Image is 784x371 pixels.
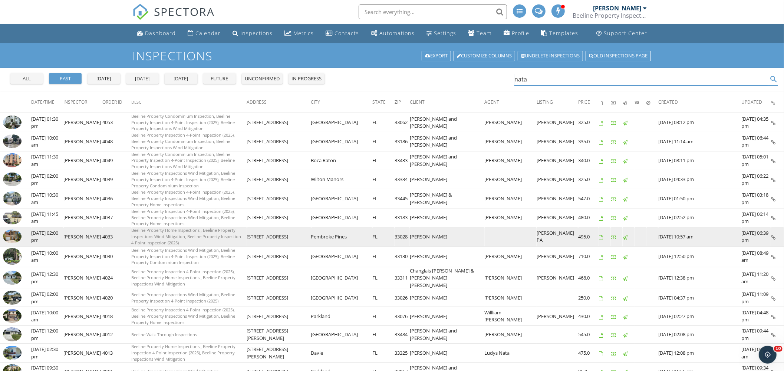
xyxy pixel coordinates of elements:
div: Support Center [604,30,647,37]
span: Beeline Walk-Through Inspections [131,332,197,337]
span: Beeline Property Inspection 4-Point Inspection (2025), Beeline Property Inspections Wind Mitigati... [131,208,235,227]
td: [PERSON_NAME] [485,246,537,267]
div: [PERSON_NAME] [593,4,641,12]
td: 33186 [395,132,410,151]
td: 33311 [395,267,410,289]
a: Settings [424,27,459,40]
div: Automations [379,30,415,37]
th: Inspector: Not sorted. [63,92,102,113]
td: [PERSON_NAME] [485,326,537,344]
div: [DATE] [90,75,117,83]
td: [DATE] 11:30 am [31,151,63,170]
td: FL [372,326,395,344]
button: [DATE] [88,73,120,84]
td: [PERSON_NAME] [63,113,102,132]
td: Ludys Nata [485,344,537,362]
td: [DATE] 05:01 pm [741,151,771,170]
div: past [52,75,79,83]
td: [DATE] 01:50 pm [658,189,741,208]
td: [STREET_ADDRESS] [247,208,311,227]
td: 33334 [395,170,410,189]
td: 33130 [395,246,410,267]
td: [PERSON_NAME] [63,289,102,307]
div: [DATE] [129,75,156,83]
td: [DATE] 02:30 pm [31,344,63,362]
td: 33433 [395,151,410,170]
td: [DATE] 12:08 pm [658,344,741,362]
td: [PERSON_NAME] [63,246,102,267]
td: [DATE] 03:18 pm [741,189,771,208]
td: [STREET_ADDRESS] [247,170,311,189]
a: Dashboard [134,27,179,40]
th: Zip: Not sorted. [395,92,410,113]
td: [PERSON_NAME] [537,267,578,289]
td: 4018 [102,307,131,326]
img: 9466815%2Freports%2Fd04835c4-a694-4161-8732-4fcbed494d12%2Fcover_photos%2FYn42xjuVo7O2Z6JEMKkt%2F... [3,153,22,167]
td: [PERSON_NAME] [410,227,484,246]
a: Team [465,27,495,40]
td: [STREET_ADDRESS] [247,246,311,267]
td: FL [372,132,395,151]
td: [PERSON_NAME] [63,344,102,362]
td: [PERSON_NAME] [410,208,484,227]
td: 325.0 [578,113,599,132]
td: 33062 [395,113,410,132]
span: Created [658,99,678,105]
td: Parkland [311,307,373,326]
td: [PERSON_NAME] [63,132,102,151]
span: Listing [537,99,553,105]
td: [PERSON_NAME] PA [537,227,578,246]
td: [DATE] 12:30 pm [31,267,63,289]
a: Templates [538,27,581,40]
th: Submitted: Not sorted. [635,92,646,113]
th: Desc: Not sorted. [131,92,247,113]
td: FL [372,189,395,208]
td: 4049 [102,151,131,170]
td: [DATE] 10:00 am [31,246,63,267]
td: Boca Raton [311,151,373,170]
td: [PERSON_NAME] [63,189,102,208]
td: [DATE] 10:57 am [658,227,741,246]
button: all [10,73,43,84]
td: [DATE] 02:00 pm [31,170,63,189]
td: [DATE] 01:30 pm [31,113,63,132]
td: FL [372,113,395,132]
th: Canceled: Not sorted. [646,92,658,113]
span: Desc [131,99,141,105]
td: [GEOGRAPHIC_DATA] [311,326,373,344]
img: 9344521%2Fcover_photos%2FjdQQ9dd0Pb88deOAUhDc%2Fsmall.jpg [3,230,22,244]
span: 10 [774,346,783,352]
td: [DATE] 04:35 pm [741,113,771,132]
td: [DATE] 11:09 pm [741,289,771,307]
td: [DATE] 12:38 pm [658,267,741,289]
td: [DATE] 06:44 pm [741,132,771,151]
a: Metrics [281,27,317,40]
td: [PERSON_NAME] [485,289,537,307]
button: in progress [289,73,325,84]
span: Beeline Property Inspection 4-Point Inspection (2025), Beeline Property Inspections Wind Mitigati... [131,189,235,207]
td: FL [372,246,395,267]
td: 710.0 [578,246,599,267]
span: State [372,99,386,105]
td: FL [372,208,395,227]
td: 33026 [395,289,410,307]
td: [DATE] 10:30 am [31,189,63,208]
td: [DATE] 04:33 pm [658,170,741,189]
td: FL [372,307,395,326]
td: [PERSON_NAME] [485,151,537,170]
td: [STREET_ADDRESS] [247,132,311,151]
td: 4013 [102,344,131,362]
img: 9461761%2Fcover_photos%2Fm5D9sOEAnNfGcuj16O3o%2Fsmall.jpg [3,134,22,148]
td: [STREET_ADDRESS] [247,151,311,170]
img: 9359214%2Fcover_photos%2FBGLXlzLcDmjdO3TtYfzR%2Fsmall.jpg [3,191,22,205]
span: Updated [741,99,762,105]
span: Beeline Property Inspections Wind Mitigation, Beeline Property Inspection 4-Point Inspection (2025) [131,292,235,304]
td: [PERSON_NAME] and [PERSON_NAME] [410,326,484,344]
td: [DATE] 09:44 pm [741,326,771,344]
img: The Best Home Inspection Software - Spectora [132,4,149,20]
td: [PERSON_NAME] [537,151,578,170]
th: Address: Not sorted. [247,92,311,113]
td: [GEOGRAPHIC_DATA] [311,289,373,307]
td: 4024 [102,267,131,289]
td: 4033 [102,227,131,246]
